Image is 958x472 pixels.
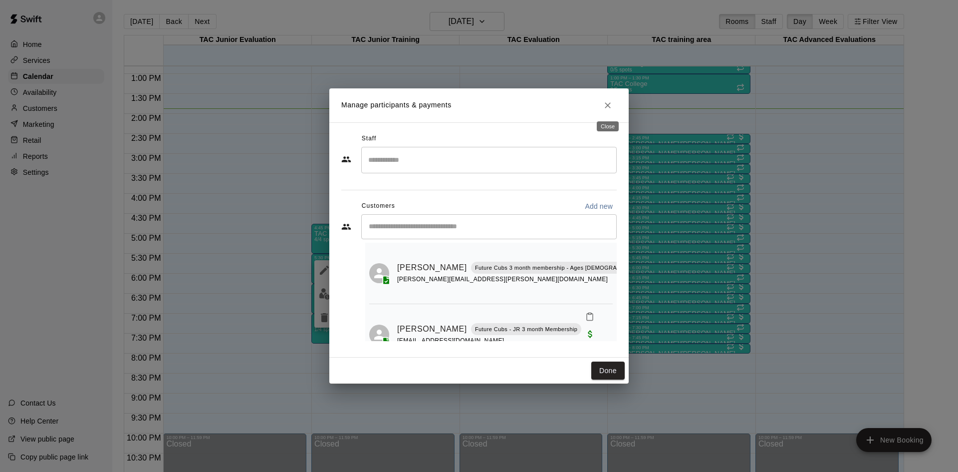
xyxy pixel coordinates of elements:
div: Search staff [361,147,617,173]
span: [EMAIL_ADDRESS][DOMAIN_NAME] [397,337,504,344]
p: Future Cubs - JR 3 month Membership [475,325,578,334]
span: Customers [362,198,395,214]
button: Done [591,362,625,380]
div: Close [597,121,619,131]
a: [PERSON_NAME] [397,323,467,336]
div: Christopher Young [369,325,389,345]
span: Paid with Credit [581,329,599,338]
p: Add new [585,201,613,211]
div: Braden Oatley [369,263,389,283]
div: Start typing to search customers... [361,214,617,239]
span: Staff [362,131,376,147]
button: Close [599,96,617,114]
p: Future Cubs 3 month membership - Ages [DEMOGRAPHIC_DATA]+ [475,264,654,272]
a: [PERSON_NAME] [397,261,467,274]
svg: Customers [341,222,351,232]
span: [PERSON_NAME][EMAIL_ADDRESS][PERSON_NAME][DOMAIN_NAME] [397,276,608,283]
p: Manage participants & payments [341,100,452,110]
svg: Staff [341,154,351,164]
button: Add new [581,198,617,214]
button: Mark attendance [581,308,598,325]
